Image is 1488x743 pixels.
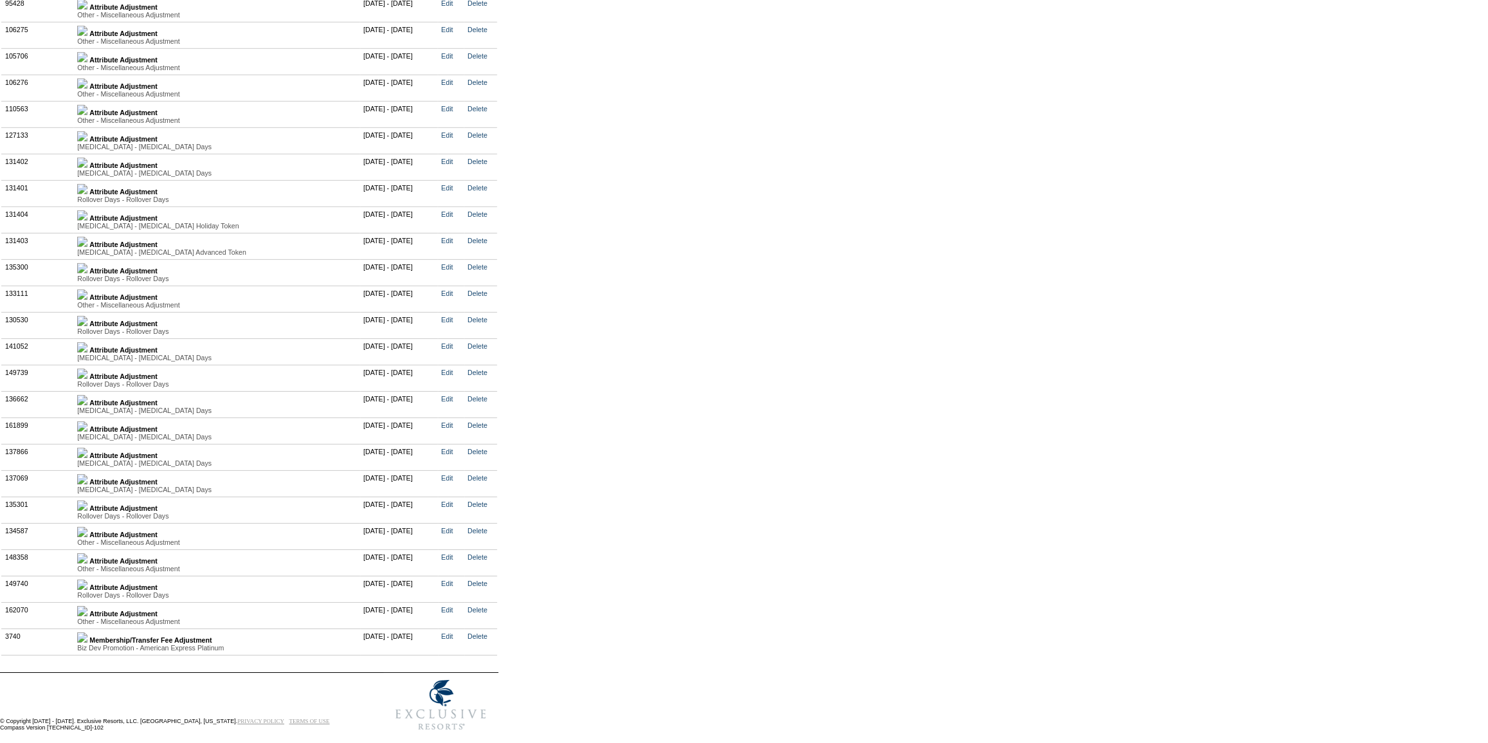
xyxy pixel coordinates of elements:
a: Edit [441,500,453,508]
td: [DATE] - [DATE] [360,602,438,628]
img: b_plus.gif [77,632,87,643]
img: b_plus.gif [77,342,87,353]
td: 148358 [2,549,74,576]
td: [DATE] - [DATE] [360,48,438,75]
div: [MEDICAL_DATA] - [MEDICAL_DATA] Days [77,354,356,362]
div: Other - Miscellaneous Adjustment [77,618,356,625]
td: 135301 [2,497,74,523]
a: Delete [467,316,487,324]
a: Edit [441,52,453,60]
a: Edit [441,158,453,165]
a: Delete [467,580,487,587]
b: Attribute Adjustment [89,452,158,459]
div: [MEDICAL_DATA] - [MEDICAL_DATA] Days [77,143,356,151]
a: PRIVACY POLICY [237,718,284,724]
td: [DATE] - [DATE] [360,523,438,549]
img: b_plus.gif [77,158,87,168]
a: Delete [467,448,487,455]
a: Edit [441,606,453,614]
img: b_plus.gif [77,395,87,405]
a: Delete [467,131,487,139]
b: Attribute Adjustment [89,531,158,538]
div: [MEDICAL_DATA] - [MEDICAL_DATA] Days [77,459,356,467]
img: b_plus.gif [77,527,87,537]
div: Other - Miscellaneous Adjustment [77,301,356,309]
a: Delete [467,158,487,165]
a: Delete [467,369,487,376]
td: [DATE] - [DATE] [360,22,438,48]
a: Delete [467,395,487,403]
b: Attribute Adjustment [89,557,158,565]
a: Edit [441,474,453,482]
td: [DATE] - [DATE] [360,391,438,417]
div: Other - Miscellaneous Adjustment [77,90,356,98]
b: Attribute Adjustment [89,372,158,380]
td: 134587 [2,523,74,549]
img: Exclusive Resorts [383,673,498,737]
b: Attribute Adjustment [89,399,158,407]
img: b_plus.gif [77,553,87,564]
img: b_plus.gif [77,26,87,36]
td: 133111 [2,286,74,312]
b: Attribute Adjustment [89,346,158,354]
td: [DATE] - [DATE] [360,497,438,523]
a: Edit [441,184,453,192]
td: 137069 [2,470,74,497]
b: Attribute Adjustment [89,135,158,143]
td: 136662 [2,391,74,417]
a: Delete [467,342,487,350]
a: Delete [467,52,487,60]
td: 149740 [2,576,74,602]
img: b_plus.gif [77,210,87,221]
img: b_plus.gif [77,184,87,194]
a: Edit [441,527,453,535]
b: Attribute Adjustment [89,30,158,37]
td: [DATE] - [DATE] [360,549,438,576]
b: Attribute Adjustment [89,583,158,591]
b: Attribute Adjustment [89,109,158,116]
td: 110563 [2,101,74,127]
a: Edit [441,237,453,244]
img: b_plus.gif [77,421,87,432]
td: [DATE] - [DATE] [360,338,438,365]
div: [MEDICAL_DATA] - [MEDICAL_DATA] Advanced Token [77,248,356,256]
td: 3740 [2,628,74,655]
td: 149739 [2,365,74,391]
a: Edit [441,78,453,86]
b: Attribute Adjustment [89,188,158,196]
td: 105706 [2,48,74,75]
img: b_plus.gif [77,580,87,590]
b: Attribute Adjustment [89,267,158,275]
td: 141052 [2,338,74,365]
div: Other - Miscellaneous Adjustment [77,64,356,71]
img: b_plus.gif [77,474,87,484]
b: Attribute Adjustment [89,425,158,433]
a: Delete [467,500,487,508]
a: Delete [467,632,487,640]
b: Attribute Adjustment [89,478,158,486]
a: Edit [441,421,453,429]
td: 135300 [2,259,74,286]
td: 162070 [2,602,74,628]
a: Edit [441,26,453,33]
img: b_plus.gif [77,606,87,616]
a: Edit [441,580,453,587]
td: [DATE] - [DATE] [360,127,438,154]
a: Edit [441,632,453,640]
div: Rollover Days - Rollover Days [77,512,356,520]
b: Attribute Adjustment [89,82,158,90]
td: [DATE] - [DATE] [360,470,438,497]
a: Edit [441,131,453,139]
div: Other - Miscellaneous Adjustment [77,11,356,19]
div: [MEDICAL_DATA] - [MEDICAL_DATA] Days [77,433,356,441]
img: b_plus.gif [77,369,87,379]
td: [DATE] - [DATE] [360,259,438,286]
a: Delete [467,421,487,429]
a: Delete [467,289,487,297]
div: [MEDICAL_DATA] - [MEDICAL_DATA] Days [77,169,356,177]
td: 106276 [2,75,74,101]
a: Delete [467,105,487,113]
td: 131401 [2,180,74,206]
a: Edit [441,210,453,218]
div: Rollover Days - Rollover Days [77,380,356,388]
